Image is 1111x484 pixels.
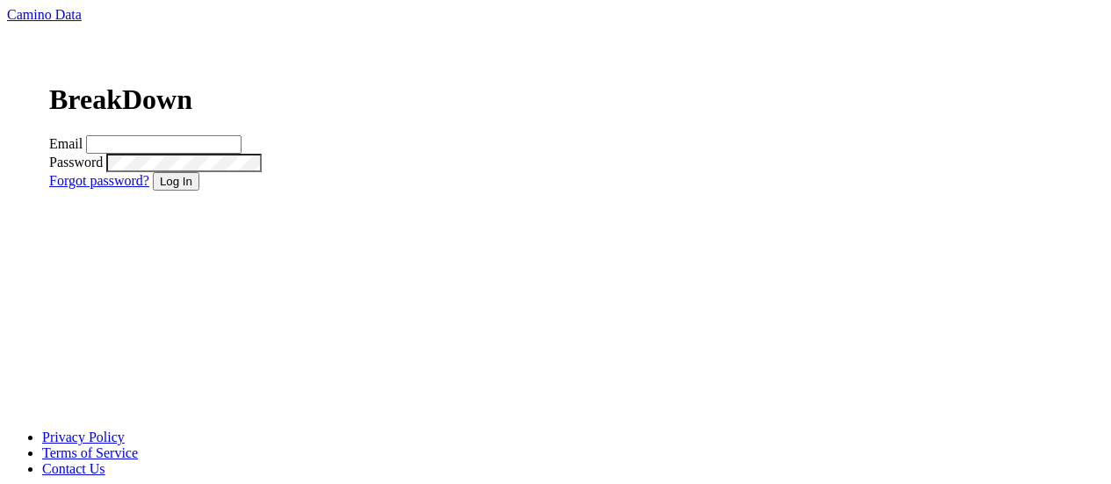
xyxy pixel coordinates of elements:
[49,136,83,151] label: Email
[42,445,138,460] a: Terms of Service
[153,172,199,191] button: Log In
[42,430,125,444] a: Privacy Policy
[42,461,105,476] a: Contact Us
[49,83,576,116] h1: BreakDown
[7,7,82,22] a: Camino Data
[49,155,103,170] label: Password
[49,173,149,188] a: Forgot password?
